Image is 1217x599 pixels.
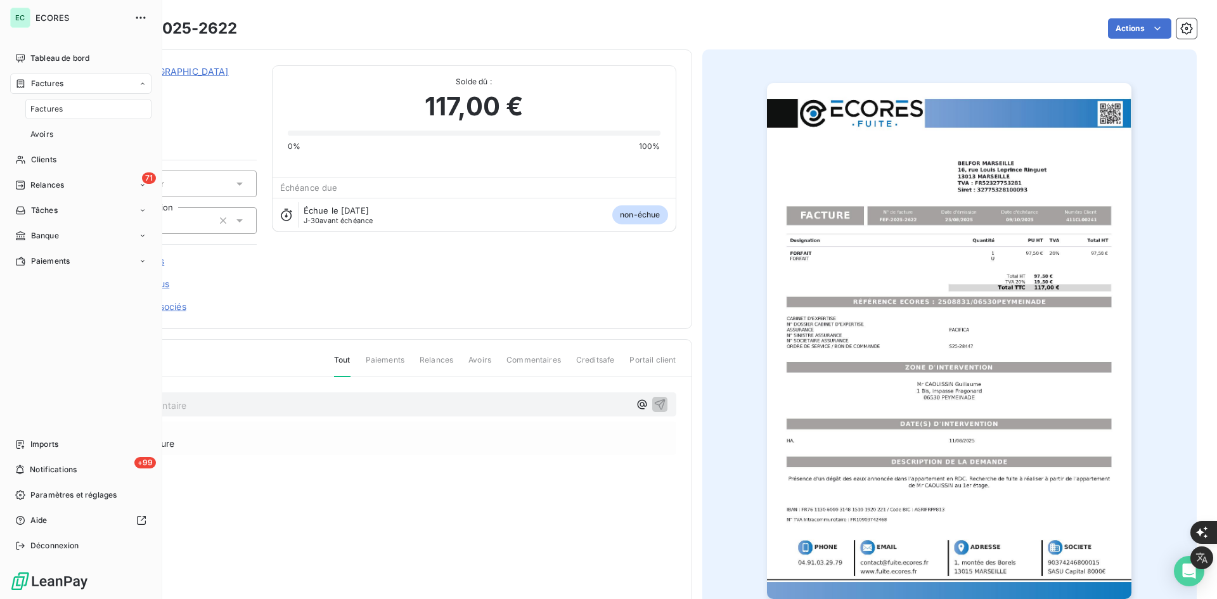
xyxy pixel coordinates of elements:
a: Aide [10,510,151,531]
span: 117,00 € [425,87,523,126]
span: Factures [30,103,63,115]
span: Paiements [366,354,404,376]
span: 0% [288,141,300,152]
span: Relances [420,354,453,376]
span: Solde dû : [288,76,660,87]
span: Banque [31,230,59,242]
span: +99 [134,457,156,468]
button: Actions [1108,18,1171,39]
span: Clients [31,154,56,165]
span: Échue le [DATE] [304,205,369,216]
span: J-30 [304,216,320,225]
span: 71 [142,172,156,184]
span: Paiements [31,255,70,267]
span: Tout [334,354,351,377]
span: avant échéance [304,217,373,224]
span: Échéance due [280,183,338,193]
div: Open Intercom Messenger [1174,556,1204,586]
span: Notifications [30,464,77,475]
h3: FEF-2025-2622 [119,17,237,40]
span: Portail client [629,354,676,376]
span: Tableau de bord [30,53,89,64]
span: Factures [31,78,63,89]
span: Paramètres et réglages [30,489,117,501]
span: Creditsafe [576,354,615,376]
a: BELFOR [GEOGRAPHIC_DATA] [100,66,229,77]
span: Tâches [31,205,58,216]
img: Logo LeanPay [10,571,89,591]
span: ECORES [35,13,127,23]
div: EC [10,8,30,28]
span: non-échue [612,205,667,224]
img: invoice_thumbnail [767,83,1131,599]
span: Aide [30,515,48,526]
span: 100% [639,141,660,152]
span: Avoirs [30,129,53,140]
span: Avoirs [468,354,491,376]
span: Imports [30,439,58,450]
span: Commentaires [506,354,561,376]
span: Relances [30,179,64,191]
span: Déconnexion [30,540,79,551]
